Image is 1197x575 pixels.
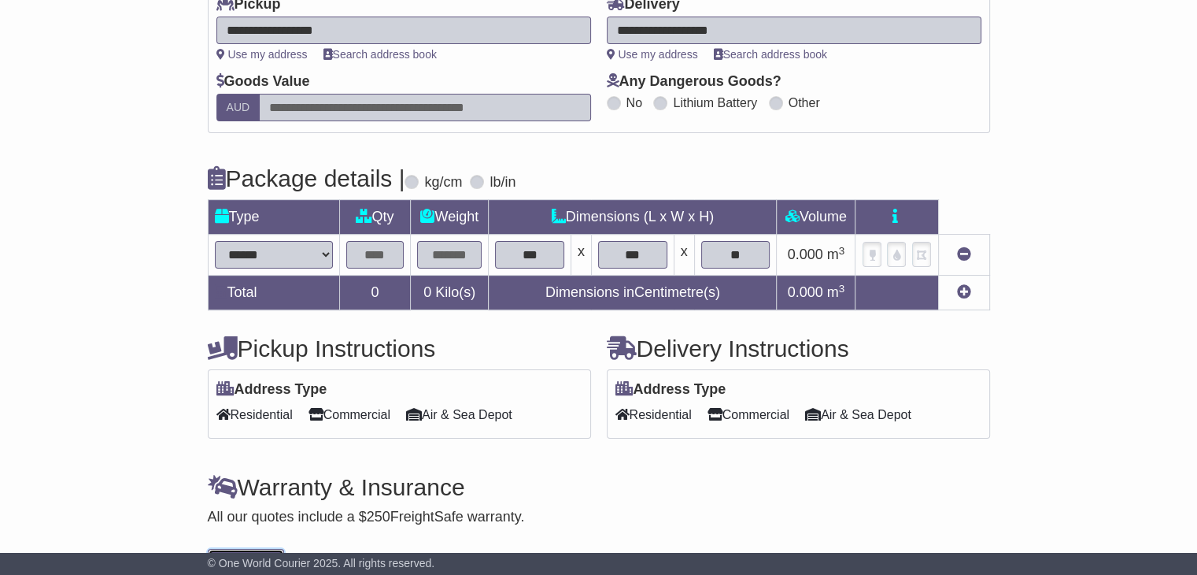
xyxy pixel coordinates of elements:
[424,174,462,191] label: kg/cm
[789,95,820,110] label: Other
[673,95,757,110] label: Lithium Battery
[367,509,390,525] span: 250
[423,284,431,300] span: 0
[339,200,411,235] td: Qty
[411,276,489,310] td: Kilo(s)
[216,73,310,91] label: Goods Value
[339,276,411,310] td: 0
[411,200,489,235] td: Weight
[607,336,990,362] h4: Delivery Instructions
[615,381,726,399] label: Address Type
[208,165,405,191] h4: Package details |
[308,402,390,427] span: Commercial
[607,48,698,61] a: Use my address
[323,48,437,61] a: Search address book
[805,402,911,427] span: Air & Sea Depot
[208,200,339,235] td: Type
[216,48,308,61] a: Use my address
[788,247,823,262] span: 0.000
[216,402,293,427] span: Residential
[489,200,777,235] td: Dimensions (L x W x H)
[839,245,845,257] sup: 3
[208,509,990,526] div: All our quotes include a $ FreightSafe warranty.
[839,283,845,295] sup: 3
[208,276,339,310] td: Total
[714,48,827,61] a: Search address book
[957,284,971,300] a: Add new item
[571,235,591,276] td: x
[216,381,327,399] label: Address Type
[788,284,823,300] span: 0.000
[406,402,512,427] span: Air & Sea Depot
[489,276,777,310] td: Dimensions in Centimetre(s)
[674,235,694,276] td: x
[607,73,781,91] label: Any Dangerous Goods?
[777,200,855,235] td: Volume
[957,247,971,262] a: Remove this item
[827,247,845,262] span: m
[208,474,990,500] h4: Warranty & Insurance
[208,557,435,569] span: © One World Courier 2025. All rights reserved.
[216,94,260,121] label: AUD
[208,336,591,362] h4: Pickup Instructions
[626,95,642,110] label: No
[615,402,692,427] span: Residential
[707,402,789,427] span: Commercial
[490,174,515,191] label: lb/in
[827,284,845,300] span: m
